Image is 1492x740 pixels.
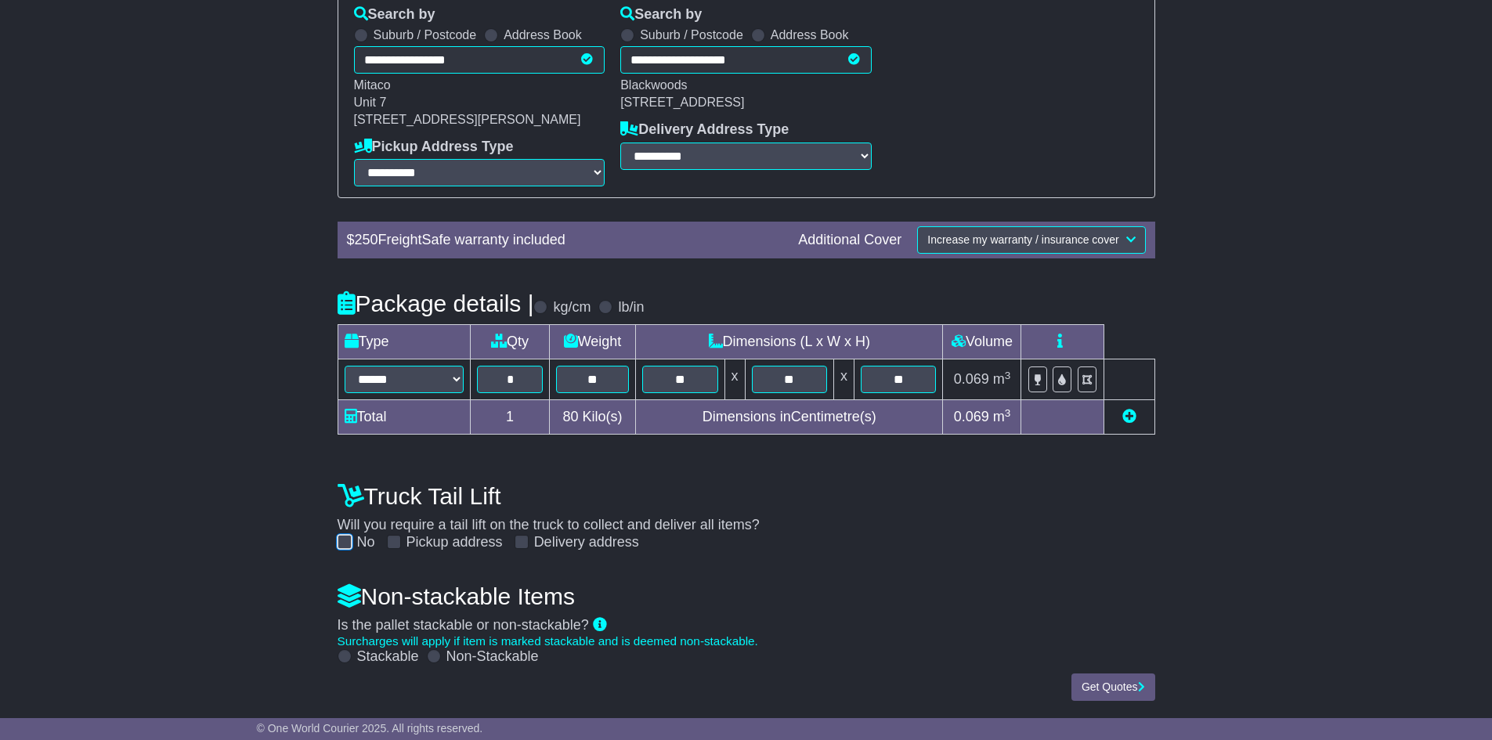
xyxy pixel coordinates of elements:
span: Mitaco [354,78,391,92]
div: Will you require a tail lift on the truck to collect and deliver all items? [330,475,1163,551]
sup: 3 [1005,407,1011,419]
div: Surcharges will apply if item is marked stackable and is deemed non-stackable. [338,634,1155,648]
td: Total [338,400,471,435]
td: Type [338,325,471,359]
span: [STREET_ADDRESS][PERSON_NAME] [354,113,581,126]
label: Address Book [771,27,849,42]
td: Kilo(s) [549,400,635,435]
span: m [993,371,1011,387]
td: Qty [471,325,550,359]
label: lb/in [618,299,644,316]
a: Add new item [1122,409,1136,424]
span: m [993,409,1011,424]
button: Get Quotes [1071,673,1155,701]
label: Search by [354,6,435,23]
h4: Non-stackable Items [338,583,1155,609]
label: Pickup address [406,534,503,551]
td: Weight [549,325,635,359]
sup: 3 [1005,370,1011,381]
td: Dimensions in Centimetre(s) [636,400,943,435]
label: Delivery Address Type [620,121,789,139]
span: Blackwoods [620,78,687,92]
button: Increase my warranty / insurance cover [917,226,1145,254]
span: Increase my warranty / insurance cover [927,233,1118,246]
td: x [833,359,854,400]
label: Address Book [504,27,582,42]
label: Delivery address [534,534,639,551]
h4: Truck Tail Lift [338,483,1155,509]
td: x [724,359,745,400]
label: Pickup Address Type [354,139,514,156]
span: 0.069 [954,409,989,424]
td: Dimensions (L x W x H) [636,325,943,359]
span: Unit 7 [354,96,387,109]
div: Additional Cover [790,232,909,249]
span: Is the pallet stackable or non-stackable? [338,617,589,633]
td: Volume [943,325,1021,359]
label: Stackable [357,648,419,666]
td: 1 [471,400,550,435]
h4: Package details | [338,291,534,316]
label: No [357,534,375,551]
label: Suburb / Postcode [374,27,477,42]
span: 250 [355,232,378,247]
div: $ FreightSafe warranty included [339,232,791,249]
label: kg/cm [553,299,591,316]
label: Suburb / Postcode [640,27,743,42]
span: 80 [562,409,578,424]
span: [STREET_ADDRESS] [620,96,744,109]
span: 0.069 [954,371,989,387]
label: Non-Stackable [446,648,539,666]
span: © One World Courier 2025. All rights reserved. [257,722,483,735]
label: Search by [620,6,702,23]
